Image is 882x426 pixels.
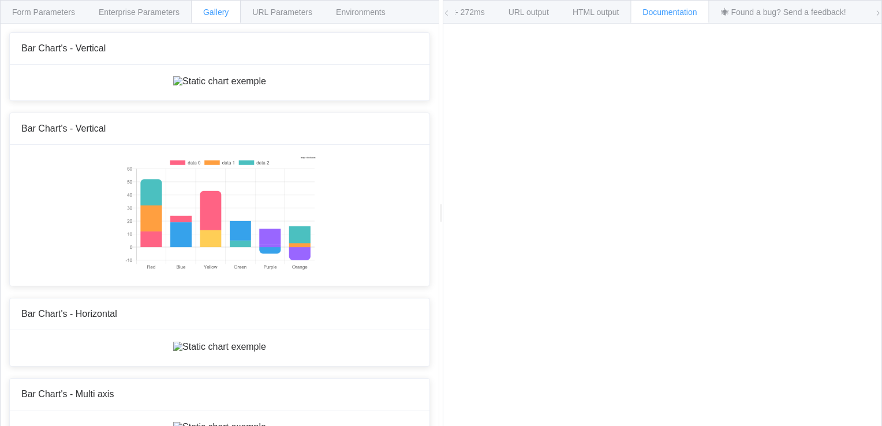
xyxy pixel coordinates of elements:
[721,8,846,17] span: 🕷 Found a bug? Send a feedback!
[408,8,484,17] span: Image output
[573,8,619,17] span: HTML output
[12,8,75,17] span: Form Parameters
[642,8,697,17] span: Documentation
[173,342,266,352] img: Static chart exemple
[124,156,316,272] img: Static chart exemple
[336,8,386,17] span: Environments
[21,43,106,53] span: Bar Chart's - Vertical
[21,309,117,319] span: Bar Chart's - Horizontal
[203,8,229,17] span: Gallery
[173,76,266,87] img: Static chart exemple
[252,8,312,17] span: URL Parameters
[99,8,180,17] span: Enterprise Parameters
[21,124,106,133] span: Bar Chart's - Vertical
[21,389,114,399] span: Bar Chart's - Multi axis
[455,8,485,17] span: - 272ms
[509,8,549,17] span: URL output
